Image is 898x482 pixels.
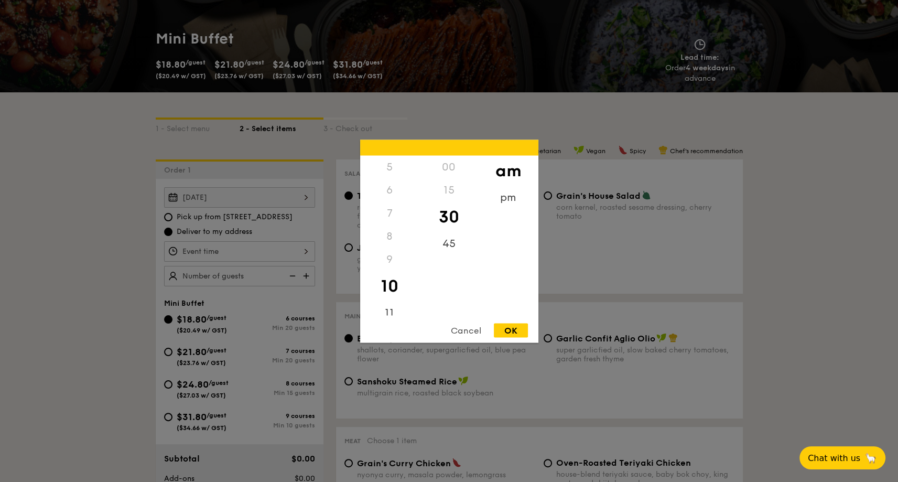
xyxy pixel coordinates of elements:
div: 45 [419,232,479,255]
div: am [479,155,538,186]
span: 🦙 [864,452,877,464]
div: Cancel [440,323,492,337]
div: pm [479,186,538,209]
button: Chat with us🦙 [799,446,885,469]
div: 9 [360,248,419,271]
div: 11 [360,301,419,324]
div: 00 [419,155,479,178]
div: 7 [360,201,419,224]
div: 5 [360,155,419,178]
div: 8 [360,224,419,248]
div: 30 [419,201,479,232]
div: OK [494,323,528,337]
div: 6 [360,178,419,201]
div: 10 [360,271,419,301]
span: Chat with us [808,453,860,463]
div: 15 [419,178,479,201]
